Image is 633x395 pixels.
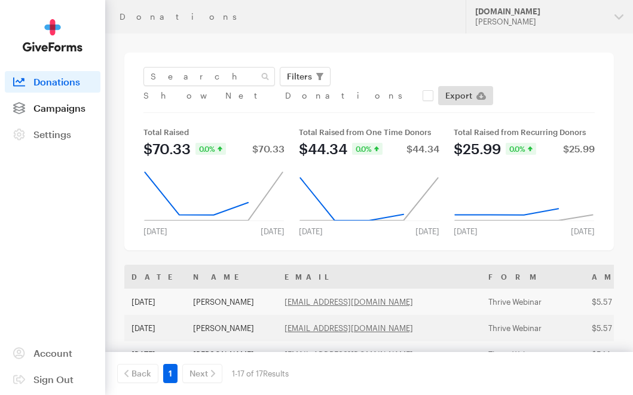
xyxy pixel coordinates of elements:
[5,124,100,145] a: Settings
[564,226,602,236] div: [DATE]
[124,289,186,315] td: [DATE]
[454,127,595,137] div: Total Raised from Recurring Donors
[143,127,285,137] div: Total Raised
[143,142,191,156] div: $70.33
[481,341,585,368] td: Thrive Webinar
[280,67,331,86] button: Filters
[445,88,472,103] span: Export
[408,226,447,236] div: [DATE]
[454,142,501,156] div: $25.99
[33,347,72,359] span: Account
[124,341,186,368] td: [DATE]
[438,86,493,105] a: Export
[195,143,226,155] div: 0.0%
[253,226,292,236] div: [DATE]
[292,226,330,236] div: [DATE]
[287,69,312,84] span: Filters
[481,289,585,315] td: Thrive Webinar
[186,315,277,341] td: [PERSON_NAME]
[406,144,439,154] div: $44.34
[5,369,100,390] a: Sign Out
[263,369,289,378] span: Results
[475,7,605,17] div: [DOMAIN_NAME]
[5,342,100,364] a: Account
[277,265,481,289] th: Email
[481,315,585,341] td: Thrive Webinar
[186,289,277,315] td: [PERSON_NAME]
[33,128,71,140] span: Settings
[136,226,175,236] div: [DATE]
[143,67,275,86] input: Search Name & Email
[33,373,74,385] span: Sign Out
[285,350,413,359] a: [EMAIL_ADDRESS][DOMAIN_NAME]
[33,102,85,114] span: Campaigns
[252,144,285,154] div: $70.33
[352,143,383,155] div: 0.0%
[124,315,186,341] td: [DATE]
[563,144,595,154] div: $25.99
[447,226,485,236] div: [DATE]
[506,143,536,155] div: 0.0%
[481,265,585,289] th: Form
[232,364,289,383] div: 1-17 of 17
[23,19,82,52] img: GiveForms
[124,265,186,289] th: Date
[186,265,277,289] th: Name
[299,127,440,137] div: Total Raised from One Time Donors
[299,142,347,156] div: $44.34
[285,297,413,307] a: [EMAIL_ADDRESS][DOMAIN_NAME]
[186,341,277,368] td: [PERSON_NAME]
[475,17,605,27] div: [PERSON_NAME]
[5,97,100,119] a: Campaigns
[5,71,100,93] a: Donations
[33,76,80,87] span: Donations
[285,323,413,333] a: [EMAIL_ADDRESS][DOMAIN_NAME]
